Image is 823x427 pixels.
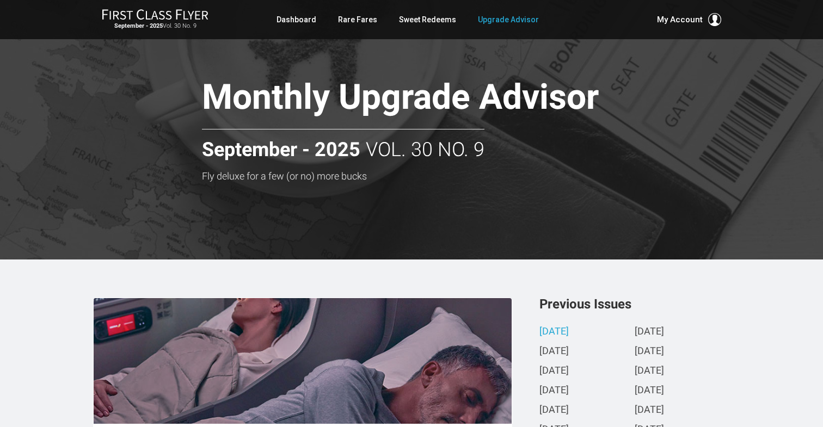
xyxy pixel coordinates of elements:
img: First Class Flyer [102,9,208,20]
a: [DATE] [539,346,569,357]
strong: September - 2025 [202,139,360,161]
button: My Account [657,13,721,26]
a: Sweet Redeems [399,10,456,29]
a: Upgrade Advisor [478,10,539,29]
a: [DATE] [539,405,569,416]
a: [DATE] [635,385,664,397]
a: Rare Fares [338,10,377,29]
h1: Monthly Upgrade Advisor [202,78,675,120]
a: [DATE] [539,366,569,377]
a: [DATE] [635,405,664,416]
a: [DATE] [635,326,664,338]
a: [DATE] [539,385,569,397]
h3: Previous Issues [539,298,730,311]
a: [DATE] [539,326,569,338]
a: [DATE] [635,366,664,377]
span: My Account [657,13,703,26]
h2: Vol. 30 No. 9 [202,129,484,161]
small: Vol. 30 No. 9 [102,22,208,30]
strong: September - 2025 [114,22,163,29]
h3: Fly deluxe for a few (or no) more bucks [202,171,675,182]
a: Dashboard [277,10,316,29]
a: First Class FlyerSeptember - 2025Vol. 30 No. 9 [102,9,208,30]
a: [DATE] [635,346,664,357]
